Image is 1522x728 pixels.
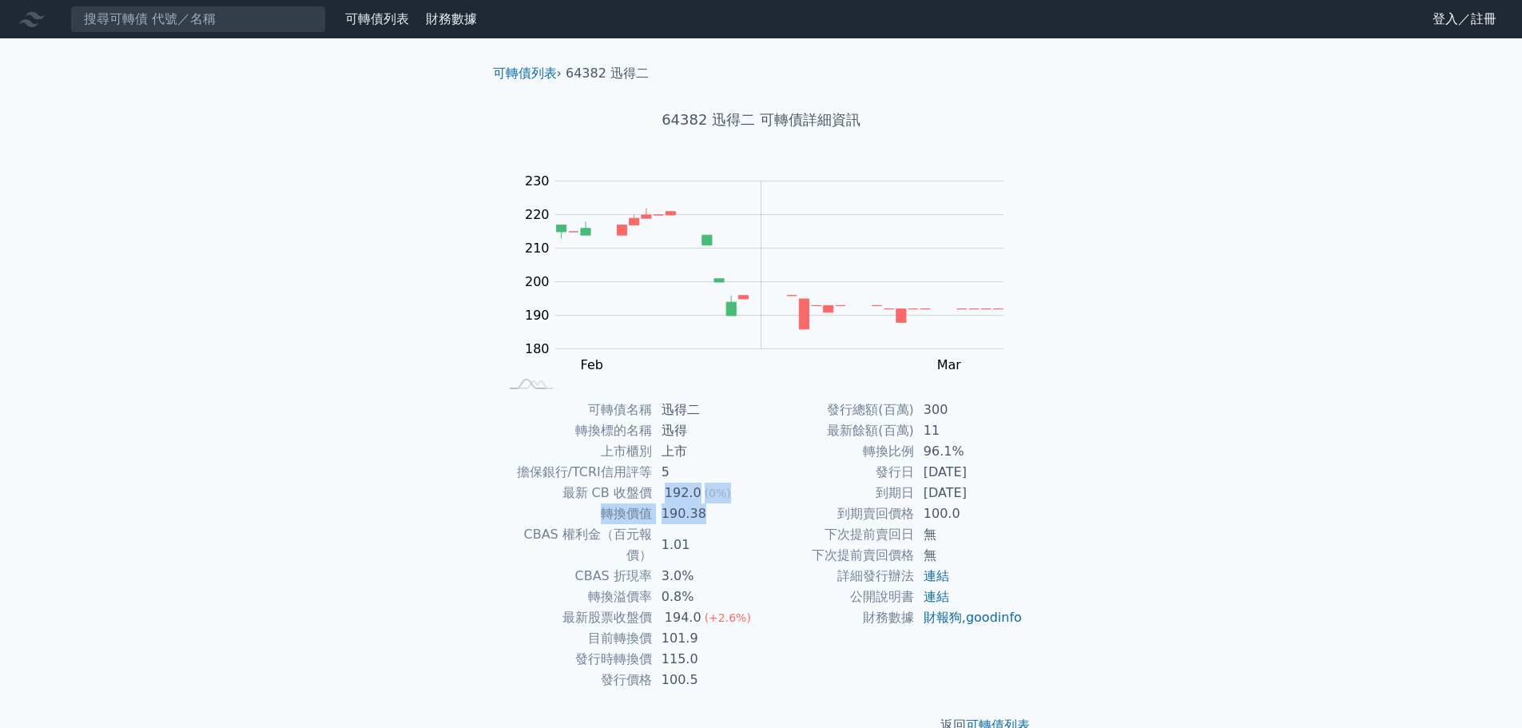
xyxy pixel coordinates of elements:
td: 101.9 [652,628,761,649]
tspan: 200 [525,274,550,289]
td: 100.5 [652,670,761,690]
td: 5 [652,462,761,483]
a: 登入／註冊 [1420,6,1509,32]
td: 到期賣回價格 [761,503,914,524]
td: 目前轉換價 [499,628,652,649]
td: 迅得二 [652,400,761,420]
td: 發行日 [761,462,914,483]
td: [DATE] [914,462,1023,483]
div: 192.0 [662,483,705,503]
td: 最新 CB 收盤價 [499,483,652,503]
td: 轉換比例 [761,441,914,462]
h1: 64382 迅得二 可轉債詳細資訊 [480,109,1043,131]
td: 擔保銀行/TCRI信用評等 [499,462,652,483]
iframe: Chat Widget [1442,651,1522,728]
tspan: 180 [525,341,550,356]
td: 100.0 [914,503,1023,524]
td: 迅得 [652,420,761,441]
tspan: 220 [525,207,550,222]
td: 發行總額(百萬) [761,400,914,420]
a: 財報狗 [924,610,962,625]
td: CBAS 權利金（百元報價） [499,524,652,566]
a: 連結 [924,568,949,583]
td: 發行價格 [499,670,652,690]
div: 194.0 [662,607,705,628]
a: 可轉債列表 [345,11,409,26]
a: 財務數據 [426,11,477,26]
td: 190.38 [652,503,761,524]
td: 公開說明書 [761,587,914,607]
td: 最新股票收盤價 [499,607,652,628]
td: 115.0 [652,649,761,670]
td: 96.1% [914,441,1023,462]
tspan: 210 [525,241,550,256]
g: Chart [517,173,1028,372]
td: CBAS 折現率 [499,566,652,587]
td: 3.0% [652,566,761,587]
tspan: 190 [525,308,550,323]
li: › [493,64,562,83]
div: 聊天小工具 [1442,651,1522,728]
td: [DATE] [914,483,1023,503]
tspan: Feb [581,357,603,372]
td: 無 [914,545,1023,566]
td: 1.01 [652,524,761,566]
td: 11 [914,420,1023,441]
tspan: Mar [937,357,962,372]
span: (0%) [705,487,731,499]
td: , [914,607,1023,628]
td: 詳細發行辦法 [761,566,914,587]
td: 到期日 [761,483,914,503]
tspan: 230 [525,173,550,189]
td: 300 [914,400,1023,420]
td: 轉換價值 [499,503,652,524]
input: 搜尋可轉債 代號／名稱 [70,6,326,33]
td: 轉換溢價率 [499,587,652,607]
a: goodinfo [966,610,1022,625]
td: 下次提前賣回價格 [761,545,914,566]
td: 最新餘額(百萬) [761,420,914,441]
td: 0.8% [652,587,761,607]
a: 可轉債列表 [493,66,557,81]
td: 轉換標的名稱 [499,420,652,441]
span: (+2.6%) [705,611,751,624]
td: 上市櫃別 [499,441,652,462]
td: 可轉債名稱 [499,400,652,420]
td: 下次提前賣回日 [761,524,914,545]
td: 財務數據 [761,607,914,628]
a: 連結 [924,589,949,604]
td: 無 [914,524,1023,545]
td: 上市 [652,441,761,462]
td: 發行時轉換價 [499,649,652,670]
li: 64382 迅得二 [566,64,649,83]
